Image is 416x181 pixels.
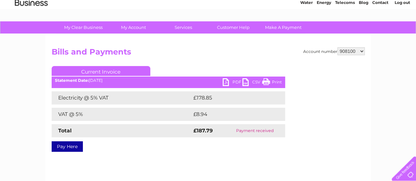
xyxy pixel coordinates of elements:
h2: Bills and Payments [52,47,365,60]
a: My Clear Business [56,21,110,34]
td: Payment received [225,124,285,137]
strong: £187.79 [193,127,213,134]
td: Electricity @ 5% VAT [52,91,192,104]
td: VAT @ 5% [52,108,192,121]
a: 0333 014 3131 [292,3,337,11]
a: Print [262,78,282,88]
a: CSV [242,78,262,88]
div: Clear Business is a trading name of Verastar Limited (registered in [GEOGRAPHIC_DATA] No. 3667643... [53,4,364,32]
a: Energy [317,28,331,33]
div: [DATE] [52,78,285,83]
a: Pay Here [52,141,83,152]
a: Telecoms [335,28,355,33]
td: £8.94 [192,108,270,121]
a: My Account [106,21,160,34]
div: Account number [303,47,365,55]
a: Contact [372,28,388,33]
a: Log out [394,28,410,33]
a: Customer Help [206,21,260,34]
strong: Total [58,127,72,134]
a: Water [300,28,313,33]
img: logo.png [14,17,48,37]
a: Make A Payment [256,21,310,34]
a: PDF [223,78,242,88]
a: Blog [359,28,368,33]
td: £178.85 [192,91,273,104]
a: Services [156,21,210,34]
a: Current Invoice [52,66,150,76]
b: Statement Date: [55,78,89,83]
